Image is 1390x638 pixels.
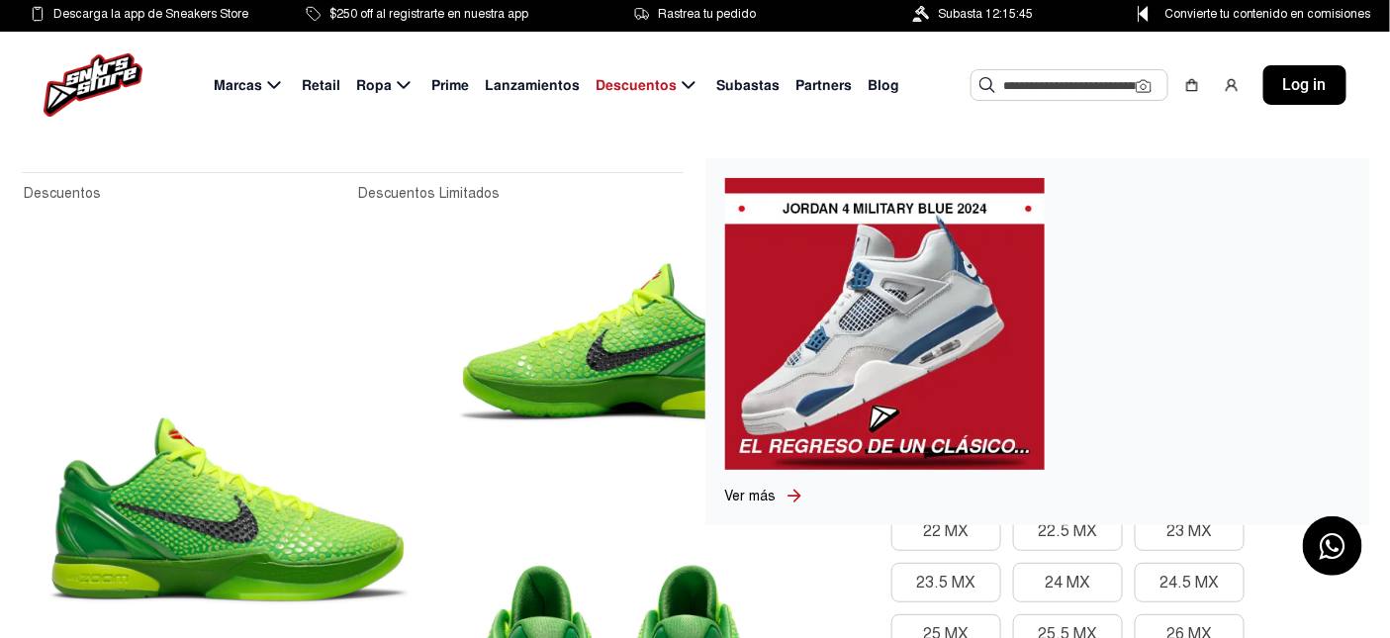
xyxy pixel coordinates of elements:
[358,183,681,205] a: Descuentos Limitados
[431,75,469,96] span: Prime
[1013,511,1123,551] button: 22.5 MX
[659,3,757,25] span: Rastrea tu pedido
[356,75,392,96] span: Ropa
[868,75,899,96] span: Blog
[1184,77,1200,93] img: shopping
[938,3,1033,25] span: Subasta 12:15:45
[725,486,785,506] a: Ver más
[795,75,852,96] span: Partners
[24,183,346,205] a: Descuentos
[44,53,142,117] img: logo
[1135,563,1245,602] button: 24.5 MX
[1283,73,1327,97] span: Log in
[979,77,995,93] img: Buscar
[485,75,580,96] span: Lanzamientos
[716,75,780,96] span: Subastas
[1164,3,1371,25] span: Convierte tu contenido en comisiones
[891,563,1001,602] button: 23.5 MX
[725,488,777,504] span: Ver más
[1013,563,1123,602] button: 24 MX
[1135,511,1245,551] button: 23 MX
[1224,77,1240,93] img: user
[1131,6,1156,22] img: Control Point Icon
[302,75,340,96] span: Retail
[330,3,529,25] span: $250 off al registrarte en nuestra app
[1136,78,1152,94] img: Cámara
[596,75,677,96] span: Descuentos
[891,511,1001,551] button: 22 MX
[54,3,249,25] span: Descarga la app de Sneakers Store
[214,75,262,96] span: Marcas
